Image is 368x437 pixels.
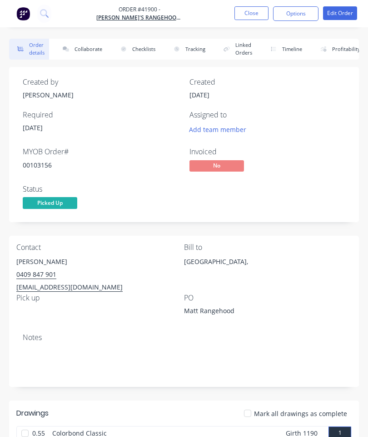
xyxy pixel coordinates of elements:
[9,39,49,60] button: Order details
[23,123,43,132] span: [DATE]
[184,123,251,135] button: Add team member
[16,408,49,419] div: Drawings
[16,7,30,20] img: Factory
[23,90,179,100] div: [PERSON_NAME]
[189,78,345,86] div: Created
[23,333,345,342] div: Notes
[16,255,184,294] div: [PERSON_NAME]0409 847 901[EMAIL_ADDRESS][DOMAIN_NAME]
[16,243,184,252] div: Contact
[273,6,318,21] button: Options
[165,39,210,60] button: Tracking
[23,111,179,119] div: Required
[312,39,365,60] button: Profitability
[189,111,345,119] div: Assigned to
[23,78,179,86] div: Created by
[262,39,307,60] button: Timeline
[184,255,352,268] div: [GEOGRAPHIC_DATA],
[189,123,251,135] button: Add team member
[189,91,209,99] span: [DATE]
[215,39,257,60] button: Linked Orders
[16,294,184,302] div: Pick up
[184,243,352,252] div: Bill to
[184,255,352,285] div: [GEOGRAPHIC_DATA],
[23,147,179,156] div: MYOB Order #
[96,5,183,14] span: Order #41900 -
[23,197,77,211] button: Picked Up
[189,160,244,172] span: No
[323,6,357,20] button: Edit Order
[23,197,77,208] span: Picked Up
[23,185,179,193] div: Status
[184,294,352,302] div: PO
[184,306,298,319] div: Matt Rangehood
[55,39,107,60] button: Collaborate
[23,160,179,170] div: 00103156
[96,14,183,22] a: [PERSON_NAME]'s Rangehood - CASH SALE
[234,6,269,20] button: Close
[189,147,345,156] div: Invoiced
[254,409,347,418] span: Mark all drawings as complete
[112,39,160,60] button: Checklists
[16,255,184,268] div: [PERSON_NAME]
